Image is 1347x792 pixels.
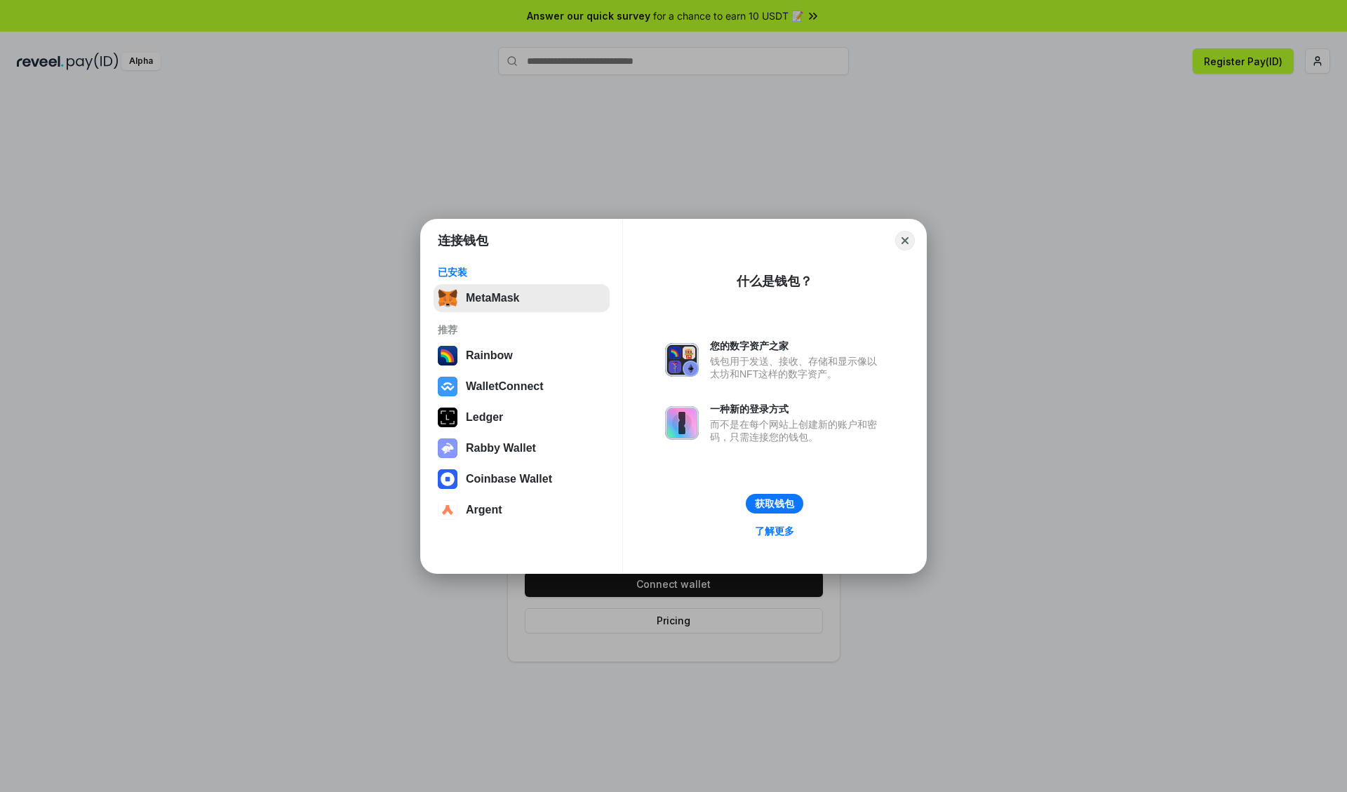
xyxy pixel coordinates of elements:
[438,469,457,489] img: svg+xml,%3Csvg%20width%3D%2228%22%20height%3D%2228%22%20viewBox%3D%220%200%2028%2028%22%20fill%3D...
[466,292,519,304] div: MetaMask
[438,438,457,458] img: svg+xml,%3Csvg%20xmlns%3D%22http%3A%2F%2Fwww.w3.org%2F2000%2Fsvg%22%20fill%3D%22none%22%20viewBox...
[665,406,699,440] img: svg+xml,%3Csvg%20xmlns%3D%22http%3A%2F%2Fwww.w3.org%2F2000%2Fsvg%22%20fill%3D%22none%22%20viewBox...
[710,403,884,415] div: 一种新的登录方式
[710,340,884,352] div: 您的数字资产之家
[434,465,610,493] button: Coinbase Wallet
[710,418,884,443] div: 而不是在每个网站上创建新的账户和密码，只需连接您的钱包。
[434,434,610,462] button: Rabby Wallet
[438,377,457,396] img: svg+xml,%3Csvg%20width%3D%2228%22%20height%3D%2228%22%20viewBox%3D%220%200%2028%2028%22%20fill%3D...
[434,284,610,312] button: MetaMask
[438,232,488,249] h1: 连接钱包
[434,496,610,524] button: Argent
[438,408,457,427] img: svg+xml,%3Csvg%20xmlns%3D%22http%3A%2F%2Fwww.w3.org%2F2000%2Fsvg%22%20width%3D%2228%22%20height%3...
[438,500,457,520] img: svg+xml,%3Csvg%20width%3D%2228%22%20height%3D%2228%22%20viewBox%3D%220%200%2028%2028%22%20fill%3D...
[466,473,552,485] div: Coinbase Wallet
[466,411,503,424] div: Ledger
[438,323,605,336] div: 推荐
[466,504,502,516] div: Argent
[466,442,536,455] div: Rabby Wallet
[466,380,544,393] div: WalletConnect
[434,372,610,401] button: WalletConnect
[434,403,610,431] button: Ledger
[438,266,605,278] div: 已安装
[665,343,699,377] img: svg+xml,%3Csvg%20xmlns%3D%22http%3A%2F%2Fwww.w3.org%2F2000%2Fsvg%22%20fill%3D%22none%22%20viewBox...
[710,355,884,380] div: 钱包用于发送、接收、存储和显示像以太坊和NFT这样的数字资产。
[746,522,803,540] a: 了解更多
[737,273,812,290] div: 什么是钱包？
[434,342,610,370] button: Rainbow
[438,346,457,365] img: svg+xml,%3Csvg%20width%3D%22120%22%20height%3D%22120%22%20viewBox%3D%220%200%20120%20120%22%20fil...
[895,231,915,250] button: Close
[755,497,794,510] div: 获取钱包
[466,349,513,362] div: Rainbow
[746,494,803,514] button: 获取钱包
[755,525,794,537] div: 了解更多
[438,288,457,308] img: svg+xml,%3Csvg%20fill%3D%22none%22%20height%3D%2233%22%20viewBox%3D%220%200%2035%2033%22%20width%...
